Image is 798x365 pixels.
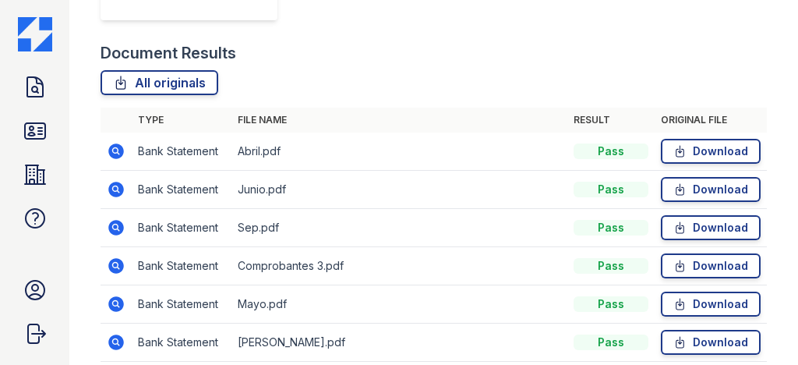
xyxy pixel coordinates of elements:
[132,285,231,324] td: Bank Statement
[101,70,218,95] a: All originals
[132,247,231,285] td: Bank Statement
[231,209,567,247] td: Sep.pdf
[574,258,648,274] div: Pass
[574,182,648,197] div: Pass
[661,330,761,355] a: Download
[132,171,231,209] td: Bank Statement
[574,296,648,312] div: Pass
[132,108,231,133] th: Type
[231,108,567,133] th: File name
[661,139,761,164] a: Download
[567,108,655,133] th: Result
[574,335,648,350] div: Pass
[231,247,567,285] td: Comprobantes 3.pdf
[661,215,761,240] a: Download
[574,144,648,159] div: Pass
[231,285,567,324] td: Mayo.pdf
[661,177,761,202] a: Download
[18,17,52,51] img: CE_Icon_Blue-c292c112584629df590d857e76928e9f676e5b41ef8f769ba2f05ee15b207248.png
[132,209,231,247] td: Bank Statement
[574,220,648,236] div: Pass
[661,292,761,317] a: Download
[231,324,567,362] td: [PERSON_NAME].pdf
[132,324,231,362] td: Bank Statement
[101,42,236,64] div: Document Results
[661,253,761,278] a: Download
[132,133,231,171] td: Bank Statement
[231,133,567,171] td: Abril.pdf
[655,108,767,133] th: Original file
[231,171,567,209] td: Junio.pdf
